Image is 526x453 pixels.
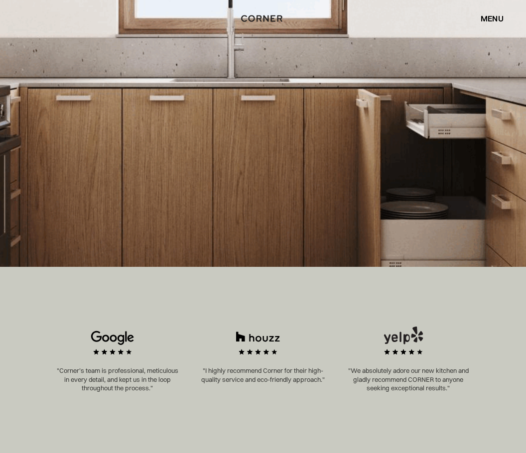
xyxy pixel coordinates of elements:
div: menu [471,10,504,27]
p: "Corner’s team is professional, meticulous in every detail, and kept us in the loop throughout th... [55,366,180,393]
a: home [229,12,297,25]
p: "We absolutely adore our new kitchen and gladly recommend CORNER to anyone seeking exceptional re... [346,366,471,393]
div: menu [481,14,504,22]
p: "I highly recommend Corner for their high-quality service and eco-friendly approach." [200,366,326,384]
